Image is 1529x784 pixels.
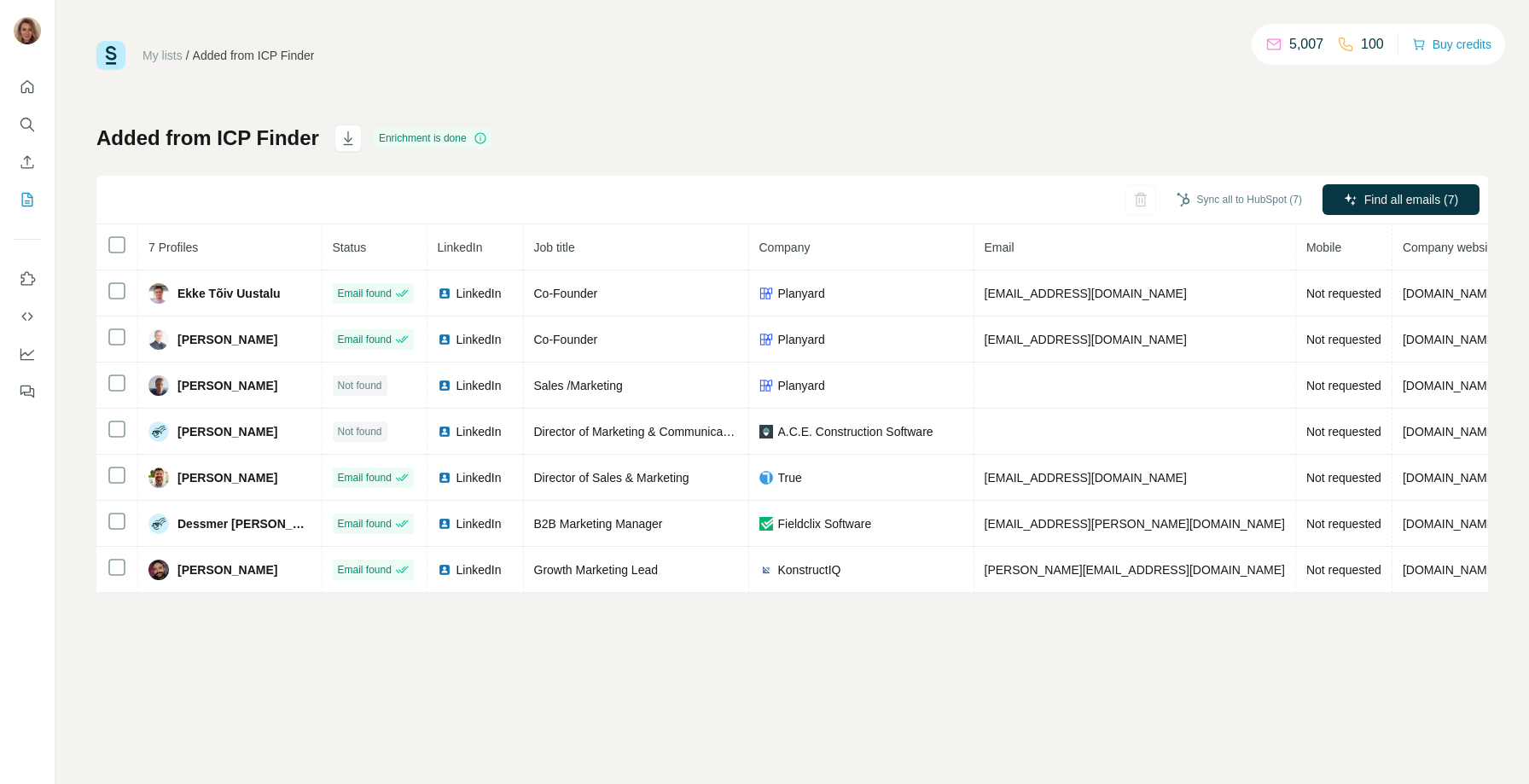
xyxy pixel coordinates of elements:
[338,562,392,578] span: Email found
[456,561,502,578] span: LinkedIn
[759,517,773,531] img: company-logo
[778,423,933,440] span: A.C.E. Construction Software
[338,516,392,531] span: Email found
[1306,425,1381,438] span: Not requested
[374,128,492,148] div: Enrichment is done
[1364,191,1458,208] span: Find all emails (7)
[985,563,1285,577] span: [PERSON_NAME][EMAIL_ADDRESS][DOMAIN_NAME]
[438,241,483,254] span: LinkedIn
[177,331,277,348] span: [PERSON_NAME]
[438,425,451,438] img: LinkedIn logo
[96,41,125,70] img: Surfe Logo
[148,560,169,580] img: Avatar
[985,517,1285,531] span: [EMAIL_ADDRESS][PERSON_NAME][DOMAIN_NAME]
[338,332,392,347] span: Email found
[333,241,367,254] span: Status
[177,377,277,394] span: [PERSON_NAME]
[534,241,575,254] span: Job title
[148,375,169,396] img: Avatar
[985,241,1014,254] span: Email
[148,421,169,442] img: Avatar
[338,286,392,301] span: Email found
[438,379,451,392] img: LinkedIn logo
[1403,379,1498,392] span: [DOMAIN_NAME]
[534,563,659,577] span: Growth Marketing Lead
[778,469,802,486] span: True
[14,264,41,294] button: Use Surfe on LinkedIn
[338,424,382,439] span: Not found
[148,467,169,488] img: Avatar
[778,515,872,532] span: Fieldclix Software
[438,563,451,577] img: LinkedIn logo
[1412,32,1491,56] button: Buy credits
[759,241,811,254] span: Company
[14,376,41,407] button: Feedback
[985,471,1187,485] span: [EMAIL_ADDRESS][DOMAIN_NAME]
[1306,333,1381,346] span: Not requested
[193,47,315,64] div: Added from ICP Finder
[759,379,773,392] img: company-logo
[338,470,392,485] span: Email found
[456,331,502,348] span: LinkedIn
[778,561,841,578] span: KonstructIQ
[96,125,319,152] h1: Added from ICP Finder
[142,49,183,62] a: My lists
[985,333,1187,346] span: [EMAIL_ADDRESS][DOMAIN_NAME]
[534,425,748,438] span: Director of Marketing & Communications
[759,471,773,485] img: company-logo
[177,423,277,440] span: [PERSON_NAME]
[1403,563,1498,577] span: [DOMAIN_NAME]
[456,469,502,486] span: LinkedIn
[438,471,451,485] img: LinkedIn logo
[1165,187,1314,212] button: Sync all to HubSpot (7)
[177,469,277,486] span: [PERSON_NAME]
[1306,287,1381,300] span: Not requested
[1289,34,1323,55] p: 5,007
[1403,517,1498,531] span: [DOMAIN_NAME]
[177,561,277,578] span: [PERSON_NAME]
[1306,471,1381,485] span: Not requested
[1403,425,1498,438] span: [DOMAIN_NAME]
[534,379,623,392] span: Sales /Marketing
[534,471,689,485] span: Director of Sales & Marketing
[14,184,41,215] button: My lists
[1403,471,1498,485] span: [DOMAIN_NAME]
[534,287,598,300] span: Co-Founder
[186,47,189,64] li: /
[177,515,311,532] span: Dessmer [PERSON_NAME]
[438,287,451,300] img: LinkedIn logo
[1403,287,1498,300] span: [DOMAIN_NAME]
[148,329,169,350] img: Avatar
[148,283,169,304] img: Avatar
[1361,34,1384,55] p: 100
[14,147,41,177] button: Enrich CSV
[14,301,41,332] button: Use Surfe API
[1306,517,1381,531] span: Not requested
[759,425,773,438] img: company-logo
[14,17,41,44] img: Avatar
[438,333,451,346] img: LinkedIn logo
[14,72,41,102] button: Quick start
[1323,184,1480,215] button: Find all emails (7)
[534,517,663,531] span: B2B Marketing Manager
[148,514,169,534] img: Avatar
[456,377,502,394] span: LinkedIn
[177,285,281,302] span: Ekke Tõiv Uustalu
[759,333,773,346] img: company-logo
[759,563,773,577] img: company-logo
[456,285,502,302] span: LinkedIn
[456,515,502,532] span: LinkedIn
[14,339,41,369] button: Dashboard
[338,378,382,393] span: Not found
[985,287,1187,300] span: [EMAIL_ADDRESS][DOMAIN_NAME]
[1306,563,1381,577] span: Not requested
[1403,333,1498,346] span: [DOMAIN_NAME]
[456,423,502,440] span: LinkedIn
[1306,379,1381,392] span: Not requested
[1306,241,1341,254] span: Mobile
[759,287,773,300] img: company-logo
[778,285,825,302] span: Planyard
[438,517,451,531] img: LinkedIn logo
[148,241,198,254] span: 7 Profiles
[534,333,598,346] span: Co-Founder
